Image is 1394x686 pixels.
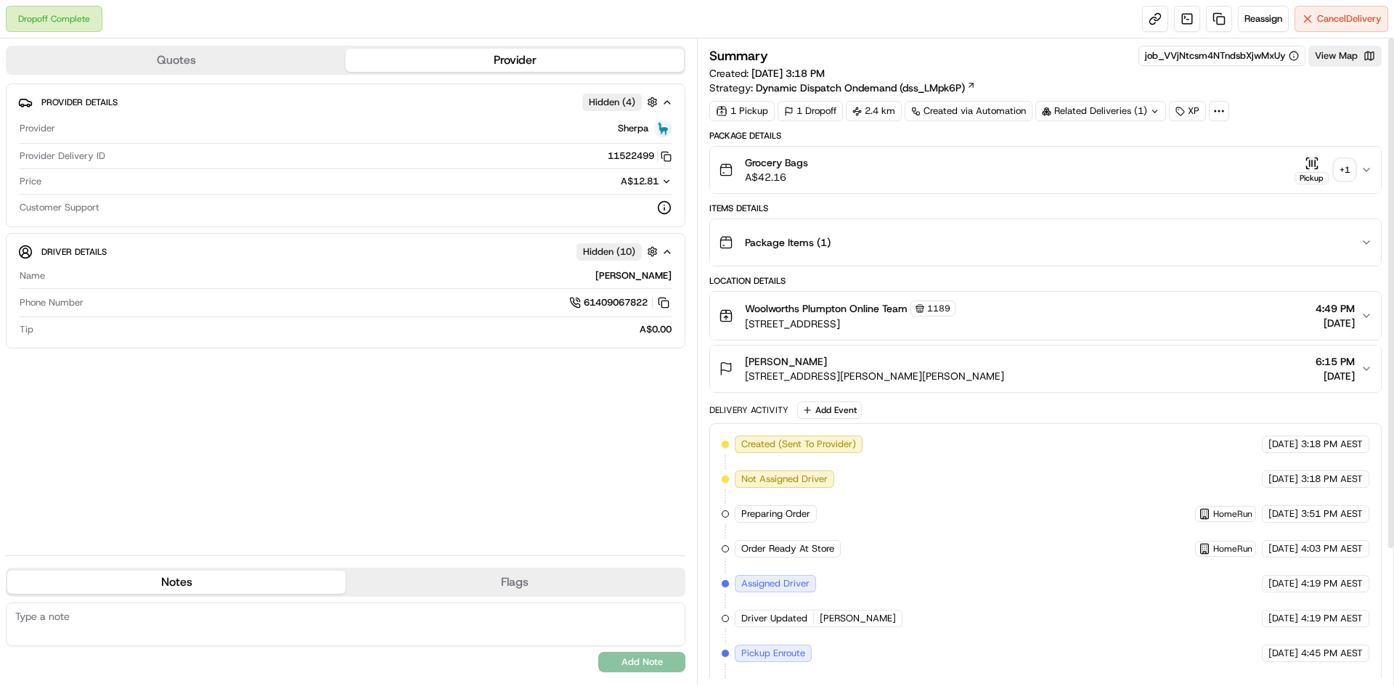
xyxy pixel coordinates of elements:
button: Reassign [1238,6,1289,32]
button: Flags [346,571,684,594]
span: Assigned Driver [741,577,810,590]
span: Reassign [1244,12,1282,25]
span: [STREET_ADDRESS][PERSON_NAME][PERSON_NAME] [745,369,1004,383]
span: [DATE] [1268,577,1298,590]
button: 11522499 [608,150,672,163]
span: Not Assigned Driver [741,473,828,486]
span: [PERSON_NAME] [745,354,827,369]
span: [DATE] [1268,473,1298,486]
span: Cancel Delivery [1317,12,1382,25]
div: Location Details [709,275,1382,287]
span: [DATE] [1268,542,1298,555]
span: Name [20,269,45,282]
span: Pickup Enroute [741,647,805,660]
button: Driver DetailsHidden (10) [18,240,673,264]
h3: Summary [709,49,768,62]
span: [DATE] [1268,438,1298,451]
div: 1 Dropoff [778,101,843,121]
span: Dynamic Dispatch Ondemand (dss_LMpk6P) [756,81,965,95]
span: Package Items ( 1 ) [745,235,831,250]
button: Hidden (4) [582,93,661,111]
span: [PERSON_NAME] [820,612,896,625]
button: A$12.81 [544,175,672,188]
span: [DATE] [1268,612,1298,625]
span: 4:49 PM [1316,301,1355,316]
a: 61409067822 [569,295,672,311]
span: [DATE] [1268,507,1298,520]
div: [PERSON_NAME] [51,269,672,282]
span: Sherpa [618,122,648,135]
div: Related Deliveries (1) [1035,101,1166,121]
span: 3:18 PM AEST [1301,473,1363,486]
button: View Map [1308,46,1382,66]
button: CancelDelivery [1295,6,1388,32]
span: [DATE] [1268,647,1298,660]
div: Delivery Activity [709,404,788,416]
span: 61409067822 [584,296,648,309]
span: Hidden ( 10 ) [583,245,635,258]
div: A$0.00 [39,323,672,336]
button: Add Event [797,401,862,419]
span: 1189 [927,303,950,314]
span: Created (Sent To Provider) [741,438,856,451]
span: Provider Details [41,97,118,108]
span: Price [20,175,41,188]
span: Tip [20,323,33,336]
span: A$12.81 [621,175,659,187]
a: Created via Automation [905,101,1032,121]
div: XP [1169,101,1206,121]
span: 4:19 PM AEST [1301,612,1363,625]
button: job_VVjNtcsm4NTndsbXjwMxUy [1145,49,1299,62]
span: 4:03 PM AEST [1301,542,1363,555]
span: [STREET_ADDRESS] [745,317,955,331]
button: Notes [7,571,346,594]
img: sherpa_logo.png [654,120,672,137]
button: Pickup+1 [1295,156,1355,184]
span: 4:45 PM AEST [1301,647,1363,660]
span: Order Ready At Store [741,542,834,555]
div: 2.4 km [846,101,902,121]
span: HomeRun [1213,508,1252,520]
span: Phone Number [20,296,83,309]
span: Grocery Bags [745,155,808,170]
span: [DATE] [1316,369,1355,383]
span: 4:19 PM AEST [1301,577,1363,590]
div: Package Details [709,130,1382,142]
span: Driver Details [41,246,107,258]
a: Dynamic Dispatch Ondemand (dss_LMpk6P) [756,81,976,95]
span: Woolworths Plumpton Online Team [745,301,908,316]
button: [PERSON_NAME][STREET_ADDRESS][PERSON_NAME][PERSON_NAME]6:15 PM[DATE] [710,346,1381,392]
span: 3:51 PM AEST [1301,507,1363,520]
button: Pickup [1295,156,1329,184]
span: Created: [709,66,825,81]
span: 6:15 PM [1316,354,1355,369]
span: Customer Support [20,201,99,214]
div: + 1 [1334,160,1355,180]
span: [DATE] 3:18 PM [751,67,825,80]
button: Quotes [7,49,346,72]
button: Provider [346,49,684,72]
button: Package Items (1) [710,219,1381,266]
span: [DATE] [1316,316,1355,330]
button: Hidden (10) [576,242,661,261]
span: Preparing Order [741,507,810,520]
span: HomeRun [1213,543,1252,555]
div: Pickup [1295,172,1329,184]
div: 1 Pickup [709,101,775,121]
div: Strategy: [709,81,976,95]
span: Provider Delivery ID [20,150,105,163]
span: 3:18 PM AEST [1301,438,1363,451]
span: Provider [20,122,55,135]
span: A$42.16 [745,170,808,184]
button: Woolworths Plumpton Online Team1189[STREET_ADDRESS]4:49 PM[DATE] [710,292,1381,340]
div: Items Details [709,203,1382,214]
span: Driver Updated [741,612,807,625]
button: Provider DetailsHidden (4) [18,90,673,114]
button: Grocery BagsA$42.16Pickup+1 [710,147,1381,193]
span: Hidden ( 4 ) [589,96,635,109]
